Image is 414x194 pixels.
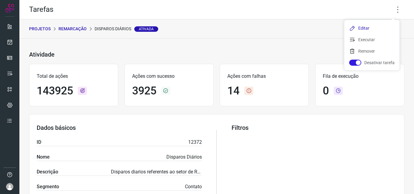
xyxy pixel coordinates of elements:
h3: Atividade [29,51,55,58]
label: Segmento [37,183,59,190]
label: Nome [37,153,50,161]
h1: 0 [323,84,329,97]
h2: Tarefas [29,5,53,14]
h1: 14 [227,84,239,97]
p: 12372 [188,139,202,146]
p: Disparos Diários [166,153,202,161]
span: Ativada [134,26,158,32]
p: Fila de execução [323,73,397,80]
h3: Filtros [232,124,397,131]
img: avatar-user-boy.jpg [6,183,13,190]
h1: 3925 [132,84,156,97]
p: Disparos diarios referentes ao setor de Remacação [111,168,202,176]
label: ID [37,139,41,146]
label: Descrição [37,168,58,176]
h3: Dados básicos [37,124,202,131]
p: Ações com falhas [227,73,301,80]
li: Desativar tarefa [344,58,399,67]
p: Total de ações [37,73,111,80]
li: Executar [344,35,399,44]
p: Contato [185,183,202,190]
li: Editar [344,23,399,33]
li: Remover [344,46,399,56]
p: PROJETOS [29,26,51,32]
p: Ações com sucesso [132,73,206,80]
p: Disparos Diários [95,26,158,32]
img: Logo [5,4,14,13]
p: Remarcação [58,26,87,32]
h1: 143925 [37,84,73,97]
